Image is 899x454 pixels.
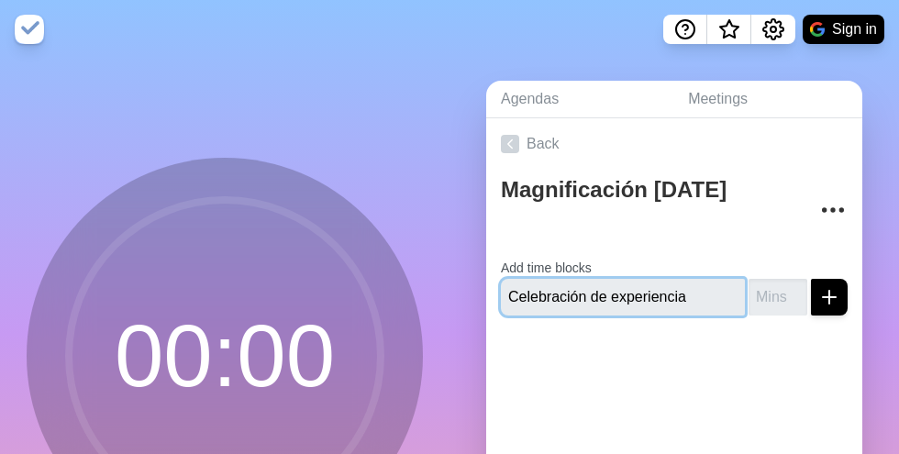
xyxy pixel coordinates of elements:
[486,81,673,118] a: Agendas
[486,118,862,170] a: Back
[663,15,707,44] button: Help
[673,81,862,118] a: Meetings
[751,15,795,44] button: Settings
[501,260,592,275] label: Add time blocks
[815,192,851,228] button: More
[810,22,825,37] img: google logo
[707,15,751,44] button: What’s new
[749,279,807,316] input: Mins
[501,279,745,316] input: Name
[803,15,884,44] button: Sign in
[15,15,44,44] img: timeblocks logo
